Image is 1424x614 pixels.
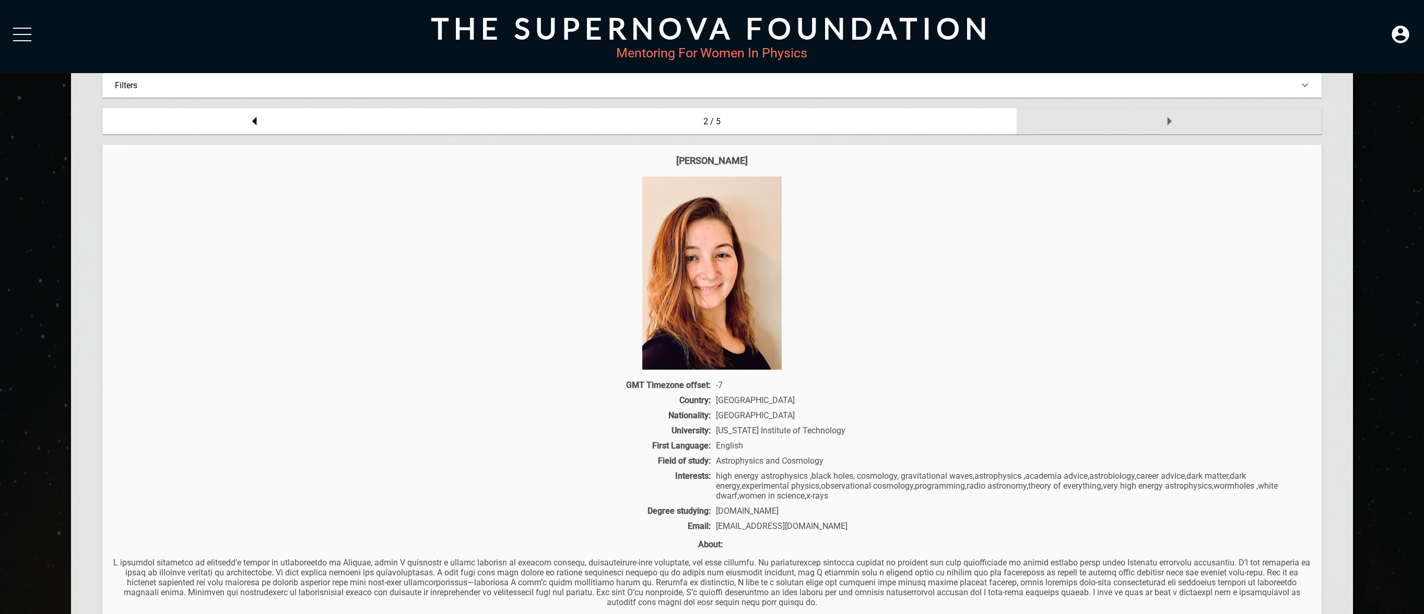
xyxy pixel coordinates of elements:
[713,410,1311,420] div: [GEOGRAPHIC_DATA]
[102,73,1321,98] div: Filters
[713,506,1311,516] div: [DOMAIN_NAME]
[113,410,713,420] div: Nationality:
[713,380,1311,390] div: -7
[713,521,1311,531] div: [EMAIL_ADDRESS][DOMAIN_NAME]
[713,456,1311,466] div: Astrophysics and Cosmology
[113,558,1311,607] p: L ipsumdol sitametco ad elitsedd’e tempor in utlaboreetdo ma Aliquae, admin V quisnostr e ullamc ...
[713,471,1311,501] div: high energy astrophysics ,black holes, cosmology, gravitational waves,astrophysics ,academia advi...
[713,426,1311,435] div: [US_STATE] Institute of Technology
[113,521,713,531] div: Email:
[113,539,1311,549] p: About:
[113,380,713,390] div: GMT Timezone offset:
[71,45,1352,61] div: Mentoring For Women In Physics
[113,426,713,435] div: University:
[407,108,1017,134] div: 2 / 5
[113,471,713,501] div: Interests:
[713,395,1311,405] div: [GEOGRAPHIC_DATA]
[713,441,1311,451] div: English
[113,441,713,451] div: First Language:
[71,10,1352,45] div: The Supernova Foundation
[113,506,713,516] div: Degree studying:
[113,155,1311,166] div: [PERSON_NAME]
[113,456,713,466] div: Field of study:
[113,395,713,405] div: Country:
[115,80,1309,90] div: Filters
